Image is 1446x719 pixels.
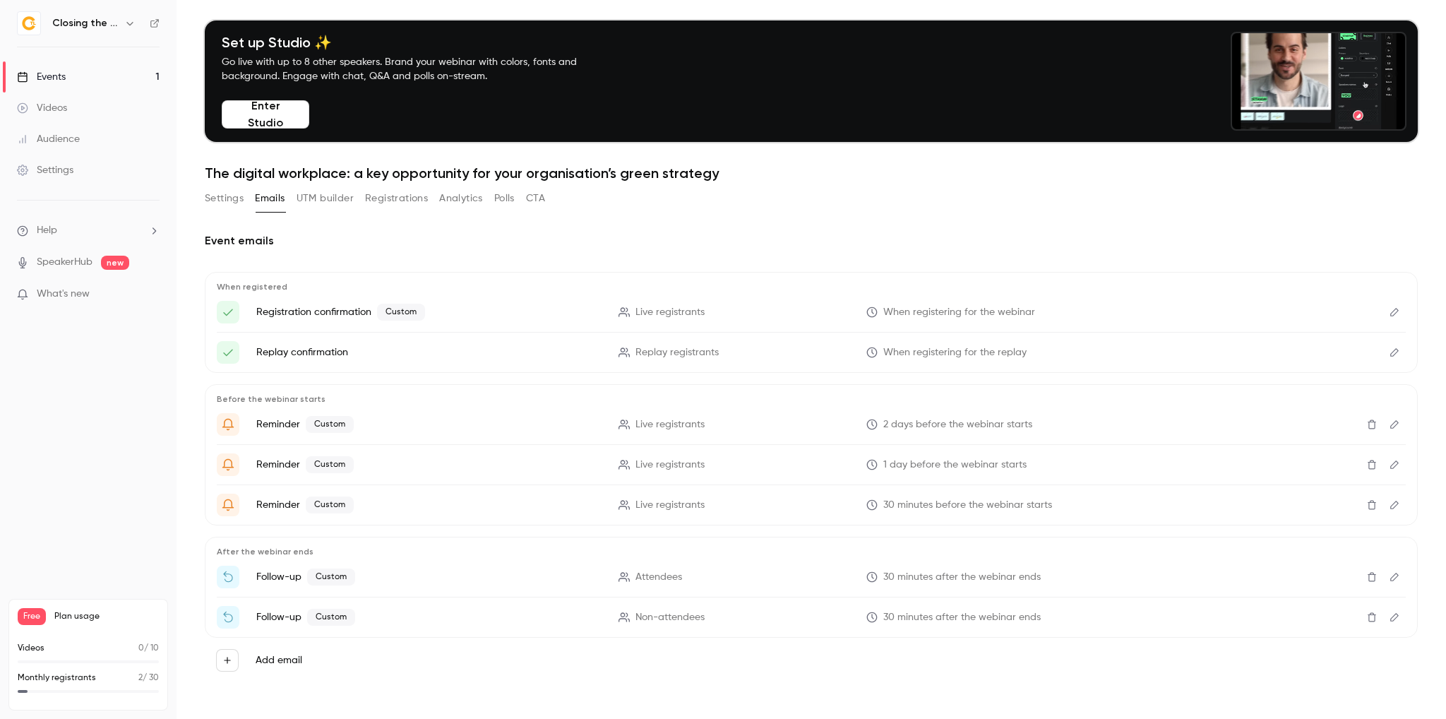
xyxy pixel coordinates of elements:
p: After the webinar ends [217,546,1406,557]
li: Here's your access link to {{ event_name }}! [217,341,1406,364]
p: Videos [18,642,44,655]
span: When registering for the replay [883,345,1027,360]
p: Reminder [256,497,602,513]
span: Replay registrants [635,345,719,360]
h1: The digital workplace: a key opportunity for your organisation’s green strategy [205,165,1418,182]
span: When registering for the webinar [883,305,1035,320]
button: CTA [526,187,545,210]
span: Custom [306,456,354,473]
span: 2 [138,674,143,682]
button: Edit [1383,413,1406,436]
button: Edit [1383,453,1406,476]
p: Follow-up [256,569,602,586]
button: Edit [1383,494,1406,516]
span: Custom [307,569,355,586]
div: Events [17,70,66,84]
li: Thanks for attending {{ event_name }} [217,566,1406,588]
button: Registrations [365,187,428,210]
button: Edit [1383,341,1406,364]
span: new [101,256,129,270]
span: 1 day before the webinar starts [883,458,1027,473]
button: Enter Studio [222,100,309,129]
p: Registration confirmation [256,304,602,321]
button: Delete [1361,413,1383,436]
p: / 30 [138,672,159,684]
div: Audience [17,132,80,146]
button: Delete [1361,606,1383,629]
span: Custom [307,609,355,626]
p: Replay confirmation [256,345,602,359]
button: Emails [255,187,285,210]
span: Live registrants [635,498,705,513]
p: Reminder [256,416,602,433]
li: Watch the replay of {{ event_name }} [217,606,1406,629]
span: Help [37,223,57,238]
p: When registered [217,281,1406,292]
span: 30 minutes after the webinar ends [883,610,1041,625]
img: Closing the Loop [18,12,40,35]
button: Delete [1361,494,1383,516]
span: Live registrants [635,305,705,320]
li: Here's your access link to {{ event_name }}! [217,301,1406,323]
button: Delete [1361,453,1383,476]
p: Follow-up [256,609,602,626]
p: Monthly registrants [18,672,96,684]
button: Polls [494,187,515,210]
button: Settings [205,187,244,210]
button: Analytics [439,187,483,210]
button: Edit [1383,566,1406,588]
span: Custom [306,497,354,513]
div: Videos [17,101,67,115]
span: Free [18,608,46,625]
label: Add email [256,653,302,667]
a: SpeakerHub [37,255,92,270]
p: Go live with up to 8 other speakers. Brand your webinar with colors, fonts and background. Engage... [222,55,610,83]
span: Live registrants [635,458,705,473]
span: Plan usage [54,611,159,622]
p: Reminder [256,456,602,473]
h4: Set up Studio ✨ [222,34,610,51]
button: Edit [1383,301,1406,323]
span: Custom [306,416,354,433]
span: 2 days before the webinar starts [883,417,1032,432]
span: 30 minutes after the webinar ends [883,570,1041,585]
button: UTM builder [297,187,354,210]
span: Custom [377,304,425,321]
h2: Event emails [205,232,1418,249]
p: Before the webinar starts [217,393,1406,405]
span: Live registrants [635,417,705,432]
button: Delete [1361,566,1383,588]
span: What's new [37,287,90,302]
button: Edit [1383,606,1406,629]
span: Attendees [635,570,682,585]
li: You're attending {{ event_name }} [217,413,1406,436]
li: {{ event_name }} is about to go live [217,494,1406,516]
div: Settings [17,163,73,177]
li: Get Ready for '{{ event_name }}' tomorrow! [217,453,1406,476]
p: / 10 [138,642,159,655]
h6: Closing the Loop [52,16,119,30]
span: 30 minutes before the webinar starts [883,498,1052,513]
li: help-dropdown-opener [17,223,160,238]
span: 0 [138,644,144,653]
span: Non-attendees [635,610,705,625]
